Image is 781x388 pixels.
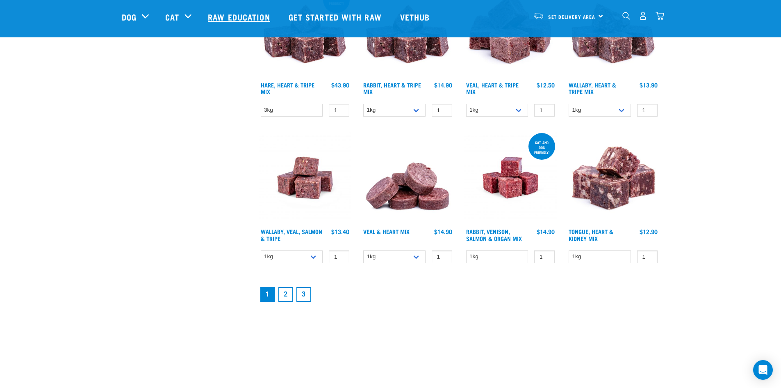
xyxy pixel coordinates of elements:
[567,131,660,225] img: 1167 Tongue Heart Kidney Mix 01
[329,104,349,117] input: 1
[165,11,179,23] a: Cat
[331,82,349,88] div: $43.90
[363,83,421,93] a: Rabbit, Heart & Tripe Mix
[753,360,773,380] div: Open Intercom Messenger
[533,12,544,19] img: van-moving.png
[331,228,349,235] div: $13.40
[296,287,311,302] a: Goto page 3
[432,104,452,117] input: 1
[569,83,616,93] a: Wallaby, Heart & Tripe Mix
[466,230,522,239] a: Rabbit, Venison, Salmon & Organ Mix
[639,11,647,20] img: user.png
[622,12,630,20] img: home-icon-1@2x.png
[392,0,440,33] a: Vethub
[466,83,519,93] a: Veal, Heart & Tripe Mix
[361,131,454,225] img: 1152 Veal Heart Medallions 01
[637,250,658,263] input: 1
[534,104,555,117] input: 1
[640,228,658,235] div: $12.90
[534,250,555,263] input: 1
[432,250,452,263] input: 1
[329,250,349,263] input: 1
[259,131,352,225] img: Wallaby Veal Salmon Tripe 1642
[528,136,555,158] div: Cat and dog friendly!
[278,287,293,302] a: Goto page 2
[280,0,392,33] a: Get started with Raw
[537,82,555,88] div: $12.50
[200,0,280,33] a: Raw Education
[259,285,660,303] nav: pagination
[434,228,452,235] div: $14.90
[537,228,555,235] div: $14.90
[656,11,664,20] img: home-icon@2x.png
[363,230,410,233] a: Veal & Heart Mix
[260,287,275,302] a: Page 1
[434,82,452,88] div: $14.90
[122,11,137,23] a: Dog
[261,83,314,93] a: Hare, Heart & Tripe Mix
[569,230,613,239] a: Tongue, Heart & Kidney Mix
[464,131,557,225] img: Rabbit Venison Salmon Organ 1688
[548,15,596,18] span: Set Delivery Area
[640,82,658,88] div: $13.90
[637,104,658,117] input: 1
[261,230,322,239] a: Wallaby, Veal, Salmon & Tripe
